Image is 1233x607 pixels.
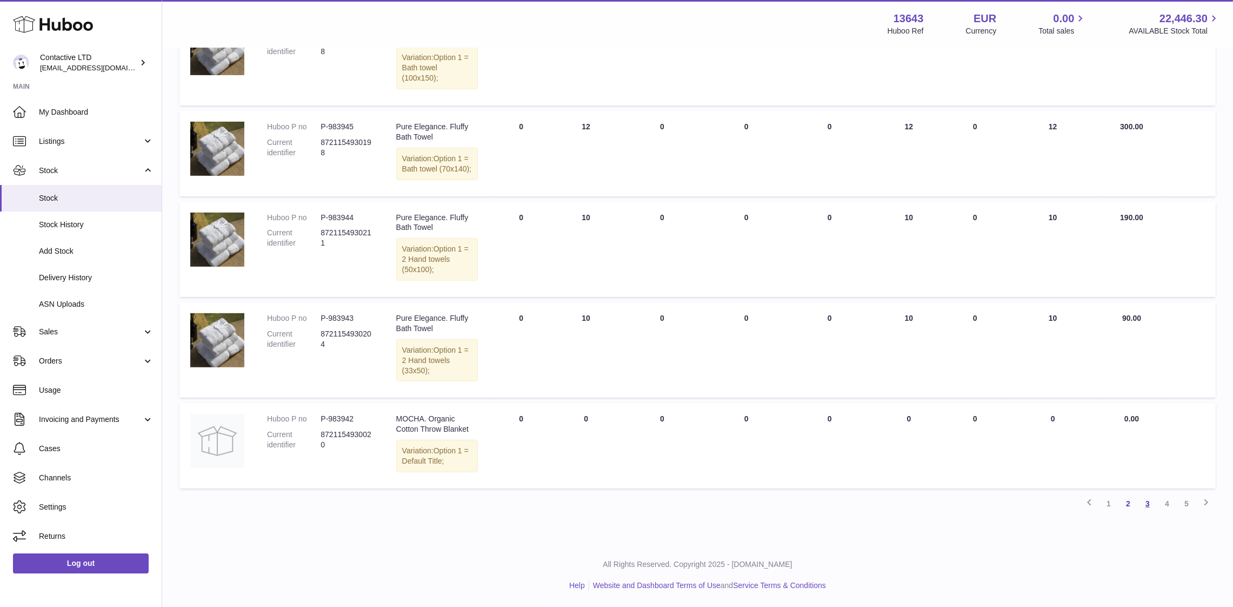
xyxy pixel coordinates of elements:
a: 4 [1157,494,1177,513]
div: MOCHA. Organic Cotton Throw Blanket [396,414,478,434]
span: Stock [39,166,142,176]
span: Stock [39,193,154,203]
span: 0 [828,213,832,222]
span: 0 [828,314,832,322]
td: 0 [945,403,1004,489]
span: Orders [39,356,142,366]
div: Pure Elegance. Fluffy Bath Towel [396,122,478,142]
td: 0 [945,111,1004,196]
span: Usage [39,385,154,395]
span: 0.00 [1054,11,1075,26]
dd: 8721154930204 [321,329,374,349]
td: 0 [489,111,554,196]
li: and [589,580,826,591]
span: Sales [39,327,142,337]
td: 0 [872,403,946,489]
span: AVAILABLE Stock Total [1129,26,1220,36]
td: 0 [554,403,618,489]
td: 10 [554,202,618,297]
a: Service Terms & Conditions [733,581,826,590]
td: 10 [872,202,946,297]
dt: Current identifier [267,228,321,248]
span: 0 [828,122,832,131]
td: 10 [1004,202,1101,297]
div: Variation: [396,440,478,472]
div: Pure Elegance. Fluffy Bath Towel [396,213,478,233]
dt: Huboo P no [267,313,321,324]
span: Invoicing and Payments [39,414,142,425]
td: 0 [706,202,787,297]
span: 0.00 [1124,414,1139,423]
span: Option 1 = Bath towel (70x140); [402,154,471,173]
a: Log out [13,553,149,573]
dt: Current identifier [267,430,321,450]
span: ASN Uploads [39,299,154,309]
td: 10 [1004,302,1101,398]
td: 0 [945,302,1004,398]
dt: Current identifier [267,329,321,349]
td: 0 [618,302,706,398]
img: product image [190,313,244,367]
dd: 8721154930198 [321,137,374,158]
div: Contactive LTD [40,52,137,73]
dd: P-983943 [321,313,374,324]
td: 0 [706,10,787,105]
span: [EMAIL_ADDRESS][DOMAIN_NAME] [40,63,159,72]
img: product image [190,122,244,176]
td: 0 [489,403,554,489]
dt: Huboo P no [267,213,321,223]
td: 0 [618,202,706,297]
td: 10 [554,302,618,398]
div: Huboo Ref [888,26,924,36]
dt: Huboo P no [267,122,321,132]
strong: EUR [974,11,996,26]
span: Delivery History [39,273,154,283]
img: product image [190,21,244,75]
a: 3 [1138,494,1157,513]
span: Settings [39,502,154,512]
td: 0 [945,202,1004,297]
td: 12 [1004,111,1101,196]
td: 0 [489,302,554,398]
div: Variation: [396,148,478,180]
dd: 8721154930211 [321,228,374,248]
span: 190.00 [1120,213,1143,222]
div: Currency [966,26,997,36]
dt: Huboo P no [267,414,321,424]
td: 12 [554,111,618,196]
span: 300.00 [1120,122,1143,131]
a: Help [569,581,585,590]
td: 0 [489,10,554,105]
span: Returns [39,531,154,542]
span: My Dashboard [39,107,154,117]
img: soul@SOWLhome.com [13,55,29,71]
p: All Rights Reserved. Copyright 2025 - [DOMAIN_NAME] [171,559,1224,570]
span: Add Stock [39,246,154,256]
span: 90.00 [1122,314,1141,322]
div: Variation: [396,238,478,281]
td: 0 [1004,403,1101,489]
span: Cases [39,444,154,454]
img: product image [190,414,244,468]
td: 0 [618,403,706,489]
div: Variation: [396,47,478,89]
span: Option 1 = 2 Hand towels (50x100); [402,245,469,274]
td: 0 [945,10,1004,105]
dd: P-983945 [321,122,374,132]
dd: P-983944 [321,213,374,223]
td: 10 [872,10,946,105]
span: 22,446.30 [1159,11,1208,26]
td: 12 [872,111,946,196]
span: Option 1 = 2 Hand towels (33x50); [402,346,469,375]
span: 0 [828,414,832,423]
a: 22,446.30 AVAILABLE Stock Total [1129,11,1220,36]
span: Option 1 = Bath towel (100x150); [402,53,469,82]
span: Channels [39,473,154,483]
span: Listings [39,136,142,147]
dd: P-983942 [321,414,374,424]
span: Stock History [39,220,154,230]
td: 0 [706,302,787,398]
div: Variation: [396,339,478,382]
a: 0.00 Total sales [1038,11,1087,36]
strong: 13643 [894,11,924,26]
